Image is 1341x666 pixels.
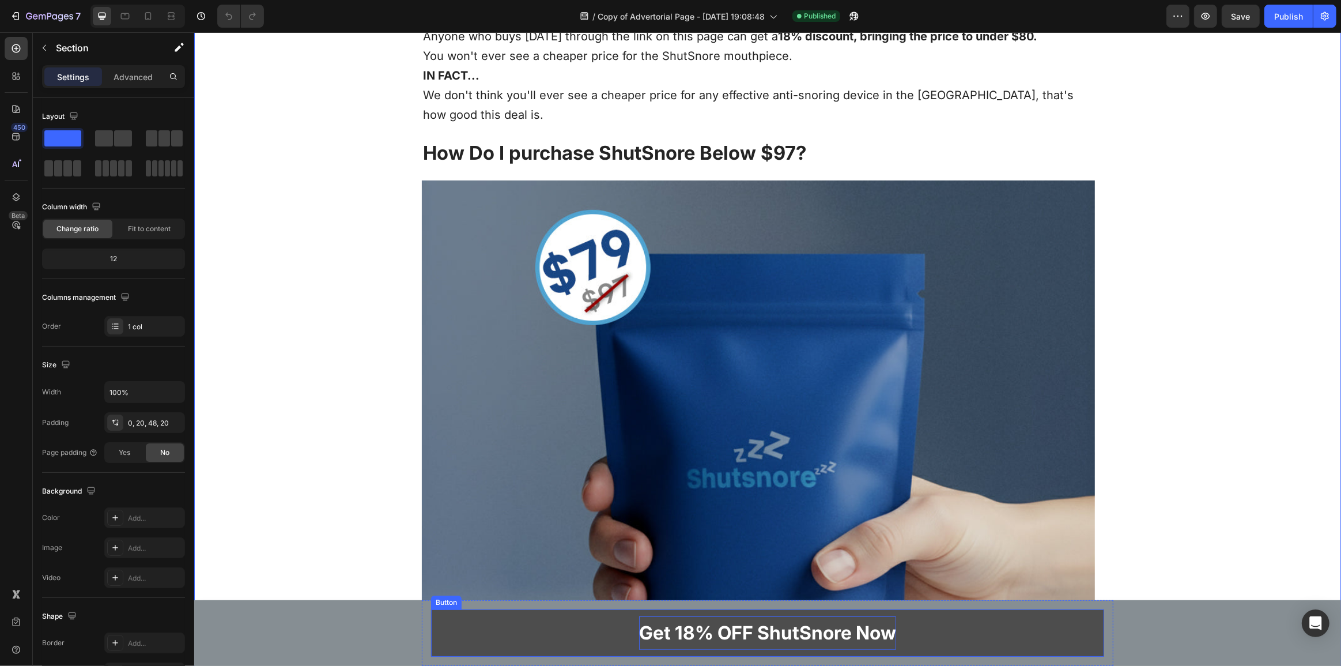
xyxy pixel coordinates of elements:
div: Open Intercom Messenger [1302,609,1329,637]
div: Beta [9,211,28,220]
div: Video [42,573,61,583]
div: Publish [1274,10,1303,22]
button: Save [1222,5,1260,28]
div: Undo/Redo [217,5,264,28]
div: Shape [42,609,79,624]
div: Size [42,358,73,373]
h2: How Do I purchase ShutSnore Below $97? [228,107,901,134]
p: Settings [57,71,89,83]
p: 7 [75,9,81,23]
a: Rich Text Editor. Editing area: main [237,577,910,624]
div: Width [42,387,61,397]
div: Border [42,638,65,648]
div: Order [42,321,61,332]
span: / [592,10,595,22]
button: 7 [5,5,86,28]
span: Change ratio [57,224,99,234]
div: Column width [42,200,103,215]
div: Layout [42,109,81,125]
p: We don't think you'll ever see a cheaper price for any effective anti-snoring device in the [GEOG... [229,53,900,92]
div: Page padding [42,447,98,458]
div: 12 [44,251,183,267]
div: Columns management [42,290,132,306]
span: Save [1232,12,1251,21]
div: Add... [128,513,182,524]
iframe: Design area [194,32,1341,666]
span: Yes [119,447,130,458]
div: Background [42,484,98,499]
p: Advanced [114,71,153,83]
span: Fit to content [128,224,171,234]
span: Published [804,11,836,21]
div: 450 [11,123,28,132]
div: Button [239,565,265,575]
div: Image [42,543,62,553]
input: Auto [105,382,184,402]
div: Padding [42,417,69,428]
div: Color [42,513,60,523]
span: Copy of Advertorial Page - [DATE] 19:08:48 [598,10,765,22]
span: No [160,447,169,458]
p: You won't ever see a cheaper price for the ShutSnore mouthpiece. [229,14,900,33]
p: Section [56,41,150,55]
div: Add... [128,573,182,584]
strong: IN FACT... [229,36,285,50]
div: Add... [128,543,182,554]
div: Add... [128,638,182,649]
div: Rich Text Editor. Editing area: main [445,584,702,618]
div: 1 col [128,322,182,332]
button: Publish [1264,5,1313,28]
p: Get 18% OFF ShutSnore Now [445,584,702,618]
div: 0, 20, 48, 20 [128,418,182,428]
